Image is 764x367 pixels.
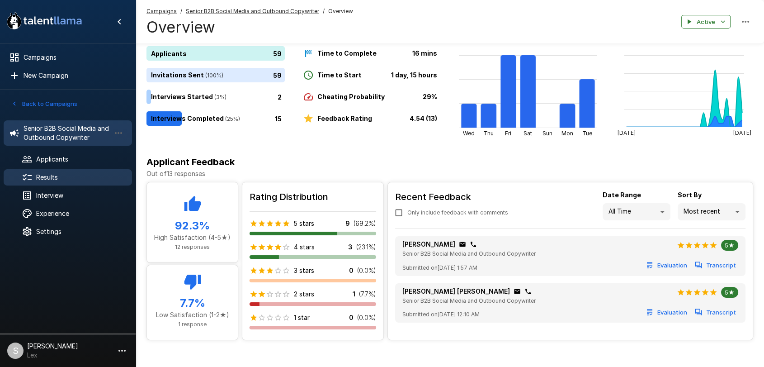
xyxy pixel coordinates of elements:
[317,49,377,57] b: Time to Complete
[146,8,177,14] u: Campaigns
[402,240,455,249] p: [PERSON_NAME]
[678,203,745,220] div: Most recent
[644,305,689,319] button: Evaluation
[278,92,282,101] p: 2
[463,130,475,137] tspan: Wed
[459,241,466,248] div: Click to copy
[250,190,376,204] h6: Rating Distribution
[323,7,325,16] span: /
[345,219,350,228] p: 9
[644,258,689,272] button: Evaluation
[357,266,376,275] p: ( 0.0 %)
[275,114,282,123] p: 15
[402,310,480,319] span: Submitted on [DATE] 12:10 AM
[693,305,738,319] button: Transcript
[391,71,437,79] b: 1 day, 15 hours
[693,258,738,272] button: Transcript
[349,313,354,322] p: 0
[180,7,182,16] span: /
[359,290,376,299] p: ( 7.7 %)
[175,243,210,250] span: 12 responses
[273,70,282,80] p: 59
[146,157,235,167] b: Applicant Feedback
[154,296,231,310] h5: 7.7 %
[328,7,353,16] span: Overview
[407,208,508,217] span: Only include feedback with comments
[395,190,515,204] h6: Recent Feedback
[603,203,670,220] div: All Time
[402,297,536,304] span: Senior B2B Social Media and Outbound Copywriter
[523,130,532,137] tspan: Sat
[412,49,437,57] b: 16 mins
[154,219,231,233] h5: 92.3 %
[294,290,314,299] p: 2 stars
[470,241,477,248] div: Click to copy
[542,130,552,137] tspan: Sun
[423,93,437,100] b: 29%
[681,15,731,29] button: Active
[146,169,753,178] p: Out of 13 responses
[402,263,477,272] span: Submitted on [DATE] 1:57 AM
[561,130,573,137] tspan: Mon
[317,93,385,100] b: Cheating Probability
[514,288,521,295] div: Click to copy
[317,71,362,79] b: Time to Start
[402,287,510,296] p: [PERSON_NAME] [PERSON_NAME]
[294,313,310,322] p: 1 star
[294,243,315,252] p: 4 stars
[357,313,376,322] p: ( 0.0 %)
[733,129,751,136] tspan: [DATE]
[354,219,376,228] p: ( 69.2 %)
[524,288,532,295] div: Click to copy
[178,321,207,328] span: 1 response
[353,290,355,299] p: 1
[356,243,376,252] p: ( 23.1 %)
[154,310,231,319] p: Low Satisfaction (1-2★)
[349,266,354,275] p: 0
[483,130,494,137] tspan: Thu
[721,289,738,296] span: 5★
[603,191,641,199] b: Date Range
[582,130,592,137] tspan: Tue
[273,48,282,58] p: 59
[348,243,353,252] p: 3
[154,233,231,242] p: High Satisfaction (4-5★)
[317,114,372,122] b: Feedback Rating
[410,114,437,122] b: 4.54 (13)
[505,130,511,137] tspan: Fri
[186,8,319,14] u: Senior B2B Social Media and Outbound Copywriter
[294,219,314,228] p: 5 stars
[402,250,536,257] span: Senior B2B Social Media and Outbound Copywriter
[146,18,353,37] h4: Overview
[678,191,702,199] b: Sort By
[617,129,635,136] tspan: [DATE]
[721,242,738,249] span: 5★
[294,266,314,275] p: 3 stars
